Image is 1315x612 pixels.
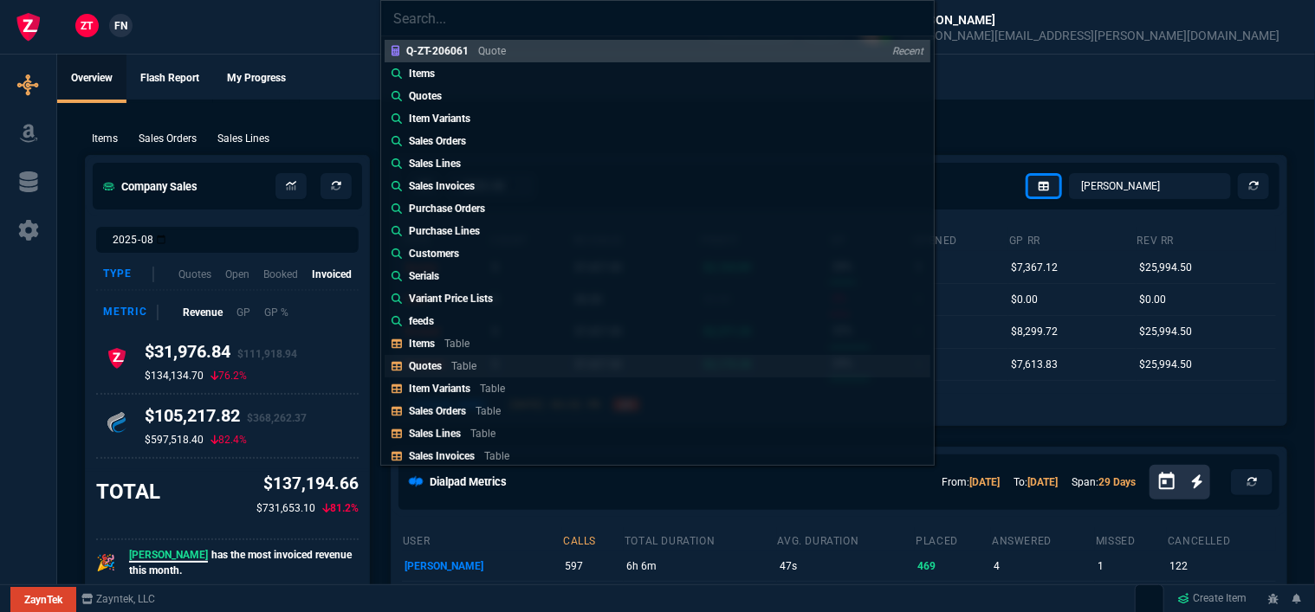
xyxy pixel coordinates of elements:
p: Items [409,338,435,350]
p: Table [451,360,476,372]
p: Q-ZT-206061 [406,45,469,57]
p: Purchase Lines [409,223,480,239]
p: Recent [892,44,923,58]
p: Table [480,383,505,395]
p: Customers [409,246,459,261]
p: Sales Orders [409,133,466,149]
input: Search... [381,1,934,35]
p: Sales Lines [409,428,461,440]
p: Sales Invoices [409,450,475,462]
p: feeds [409,313,434,329]
p: Purchase Orders [409,201,485,216]
p: Sales Orders [409,405,466,417]
p: Table [470,428,496,440]
a: Create Item [1171,586,1254,612]
p: Quote [478,45,506,57]
p: Table [484,450,509,462]
p: Item Variants [409,111,470,126]
a: msbcCompanyName [76,591,161,607]
p: Items [409,66,435,81]
p: Sales Invoices [409,178,475,194]
p: Variant Price Lists [409,291,493,306]
p: Item Variants [409,383,470,395]
p: Quotes [409,88,442,104]
p: Sales Lines [409,156,461,171]
p: Table [444,338,470,350]
p: Quotes [409,360,442,372]
p: Table [476,405,501,417]
p: Serials [409,268,439,284]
